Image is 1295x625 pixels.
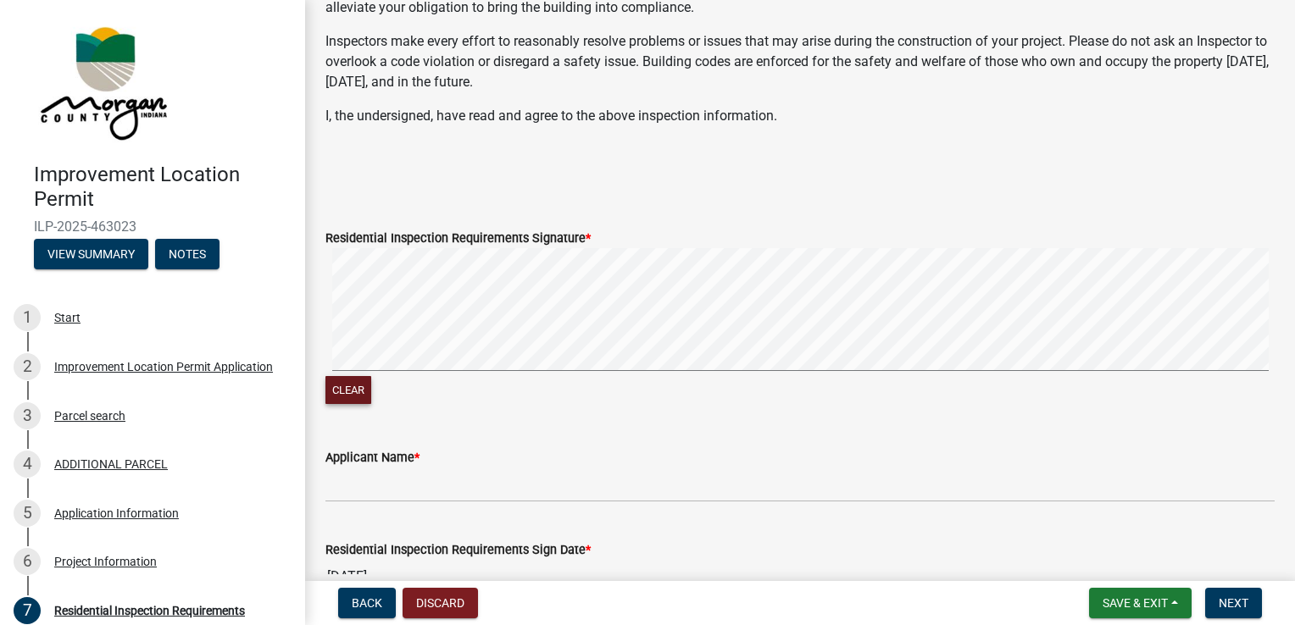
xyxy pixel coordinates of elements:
div: 6 [14,548,41,575]
wm-modal-confirm: Notes [155,248,220,262]
img: Morgan County, Indiana [34,18,170,145]
label: Applicant Name [325,452,420,464]
button: Clear [325,376,371,404]
div: Improvement Location Permit Application [54,361,273,373]
span: ILP-2025-463023 [34,218,271,235]
h4: Improvement Location Permit [34,163,292,212]
span: Next [1219,596,1248,610]
div: 5 [14,500,41,527]
div: 3 [14,402,41,429]
p: Inspectors make every effort to reasonably resolve problems or issues that may arise during the c... [325,31,1275,92]
span: Back [352,596,382,610]
div: Application Information [54,507,179,519]
div: Residential Inspection Requirements [54,605,245,617]
button: Next [1205,588,1262,618]
wm-modal-confirm: Summary [34,248,148,262]
label: Residential Inspection Requirements Sign Date [325,545,591,556]
label: Residential Inspection Requirements Signature [325,233,591,245]
div: Parcel search [54,410,125,422]
div: Project Information [54,556,157,567]
div: Start [54,312,81,324]
div: ADDITIONAL PARCEL [54,458,168,470]
div: 1 [14,304,41,331]
button: View Summary [34,239,148,269]
div: 2 [14,353,41,380]
span: Save & Exit [1103,596,1168,610]
p: I, the undersigned, have read and agree to the above inspection information. [325,106,1275,126]
button: Notes [155,239,220,269]
div: 7 [14,597,41,624]
button: Discard [403,588,478,618]
button: Back [338,588,396,618]
div: 4 [14,451,41,478]
button: Save & Exit [1089,588,1192,618]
